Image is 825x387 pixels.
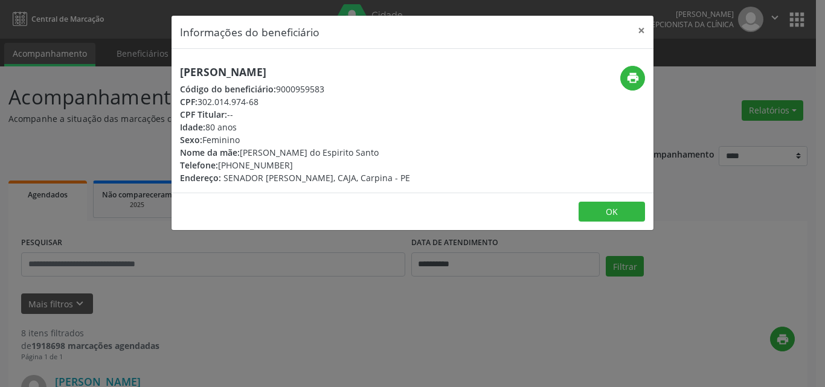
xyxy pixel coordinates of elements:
[180,83,410,95] div: 9000959583
[180,133,410,146] div: Feminino
[180,96,197,107] span: CPF:
[180,66,410,78] h5: [PERSON_NAME]
[579,202,645,222] button: OK
[180,147,240,158] span: Nome da mãe:
[180,95,410,108] div: 302.014.974-68
[180,108,410,121] div: --
[180,134,202,146] span: Sexo:
[180,109,227,120] span: CPF Titular:
[620,66,645,91] button: print
[180,146,410,159] div: [PERSON_NAME] do Espirito Santo
[180,159,410,171] div: [PHONE_NUMBER]
[180,159,218,171] span: Telefone:
[180,121,205,133] span: Idade:
[180,172,221,184] span: Endereço:
[629,16,653,45] button: Close
[180,24,319,40] h5: Informações do beneficiário
[626,71,640,85] i: print
[180,83,276,95] span: Código do beneficiário:
[180,121,410,133] div: 80 anos
[223,172,410,184] span: SENADOR [PERSON_NAME], CAJA, Carpina - PE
